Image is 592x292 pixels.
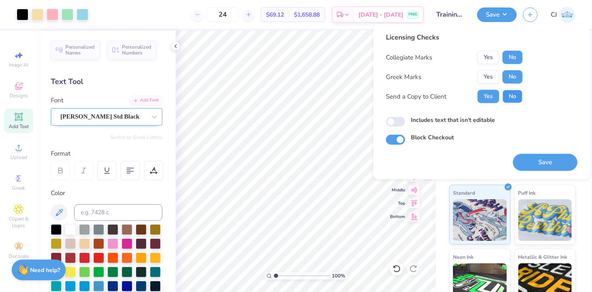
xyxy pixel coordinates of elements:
span: Neon Ink [453,252,473,261]
span: Designs [10,92,28,99]
button: Yes [478,70,499,84]
button: Save [477,7,517,22]
button: No [502,70,522,84]
img: Standard [453,199,507,241]
span: Image AI [9,62,29,68]
button: Save [513,154,577,171]
span: Upload [10,154,27,161]
span: $1,658.88 [294,10,320,19]
span: Standard [453,188,475,197]
span: $69.12 [266,10,284,19]
label: Block Checkout [411,133,454,142]
strong: Need help? [30,266,60,274]
div: Text Tool [51,76,162,87]
span: Metallic & Glitter Ink [518,252,567,261]
button: Yes [478,51,499,64]
button: Switch to Greek Letters [110,134,162,141]
span: [DATE] - [DATE] [358,10,403,19]
span: Top [390,200,405,206]
div: Send a Copy to Client [386,92,446,101]
a: CJ [551,7,575,23]
span: Personalized Numbers [122,44,152,56]
span: Add Text [9,123,29,130]
input: Untitled Design [430,6,471,23]
input: – – [206,7,239,22]
span: Decorate [9,253,29,260]
button: No [502,51,522,64]
div: Licensing Checks [386,32,522,42]
span: Clipart & logos [4,215,33,229]
div: Greek Marks [386,72,421,82]
button: No [502,90,522,103]
div: Collegiate Marks [386,53,432,62]
span: Bottom [390,214,405,220]
span: CJ [551,10,557,20]
div: Add Font [129,96,162,105]
button: Yes [478,90,499,103]
span: 100 % [332,272,346,280]
input: e.g. 7428 c [74,204,162,221]
div: Color [51,188,162,198]
span: Personalized Names [65,44,95,56]
span: Greek [12,185,25,191]
label: Includes text that isn't editable [411,116,495,124]
img: Carljude Jashper Liwanag [559,7,575,23]
span: Middle [390,187,405,193]
label: Font [51,96,63,105]
span: Puff Ink [518,188,536,197]
img: Puff Ink [518,199,572,241]
span: FREE [408,12,417,17]
div: Format [51,149,163,158]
